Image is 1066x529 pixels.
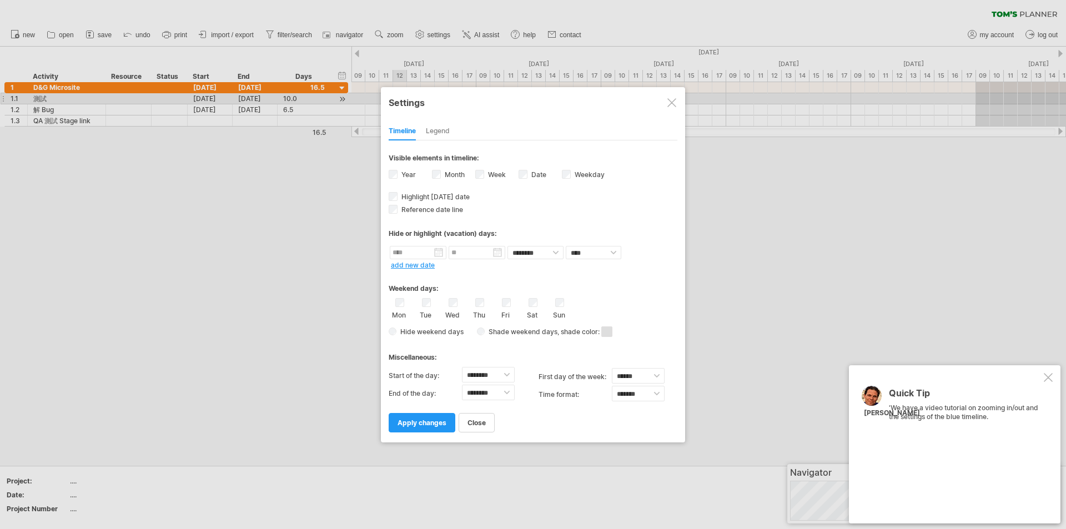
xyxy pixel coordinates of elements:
span: close [467,419,486,427]
div: Visible elements in timeline: [389,154,677,165]
div: Quick Tip [889,389,1042,404]
label: Sat [525,309,539,319]
span: click here to change the shade color [601,326,612,337]
label: Thu [472,309,486,319]
div: Legend [426,123,450,140]
label: first day of the week: [539,368,612,386]
div: Hide or highlight (vacation) days: [389,229,677,238]
label: End of the day: [389,385,462,402]
div: Settings [389,92,677,112]
span: , shade color: [557,325,612,339]
label: Time format: [539,386,612,404]
div: [PERSON_NAME] [864,409,920,418]
label: Sun [552,309,566,319]
label: Week [486,170,506,179]
a: apply changes [389,413,455,432]
label: Weekday [572,170,605,179]
label: Date [529,170,546,179]
div: Weekend days: [389,274,677,295]
label: Wed [445,309,459,319]
span: Hide weekend days [396,328,464,336]
span: Reference date line [399,205,463,214]
a: add new date [391,261,435,269]
label: Fri [499,309,512,319]
a: close [459,413,495,432]
div: Miscellaneous: [389,342,677,364]
label: Tue [419,309,433,319]
span: Shade weekend days [485,328,557,336]
div: 'We have a video tutorial on zooming in/out and the settings of the blue timeline. [889,389,1042,503]
label: Start of the day: [389,367,462,385]
label: Mon [392,309,406,319]
div: Timeline [389,123,416,140]
label: Month [443,170,465,179]
span: Highlight [DATE] date [399,193,470,201]
label: Year [399,170,416,179]
span: apply changes [398,419,446,427]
